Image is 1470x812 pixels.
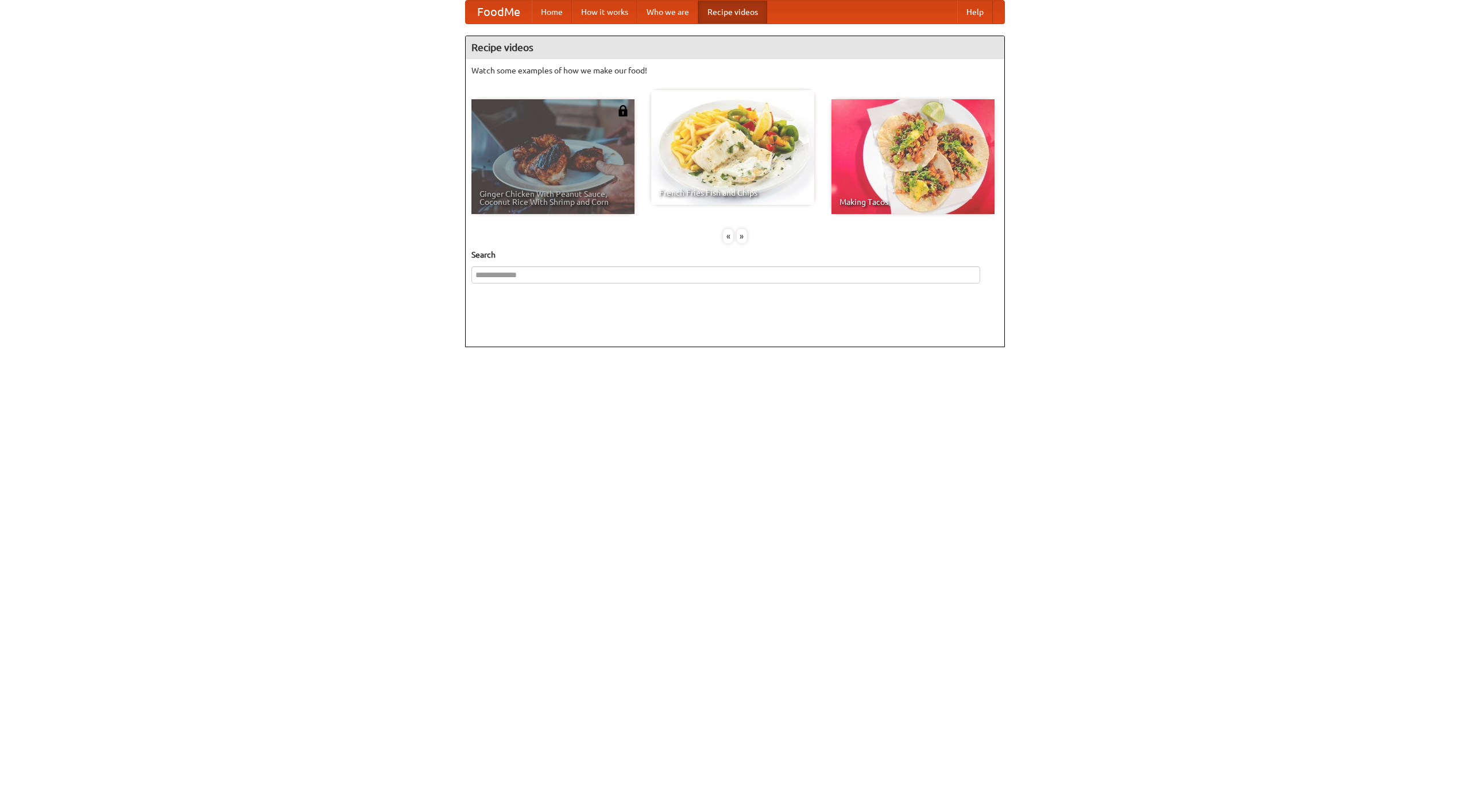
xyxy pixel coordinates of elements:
h5: Search [471,249,999,261]
div: » [737,229,747,243]
p: Watch some examples of how we make our food! [471,65,999,76]
a: Making Tacos [831,99,995,214]
span: French Fries Fish and Chips [659,189,806,197]
a: FoodMe [466,1,532,24]
a: Who we are [637,1,698,24]
a: Recipe videos [698,1,767,24]
img: 483408.png [617,105,629,116]
a: How it works [572,1,637,24]
h4: Recipe videos [466,36,1004,59]
a: French Fries Fish and Chips [651,90,814,205]
a: Home [532,1,572,24]
a: Help [957,1,993,24]
div: « [723,229,733,243]
span: Making Tacos [840,198,987,206]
